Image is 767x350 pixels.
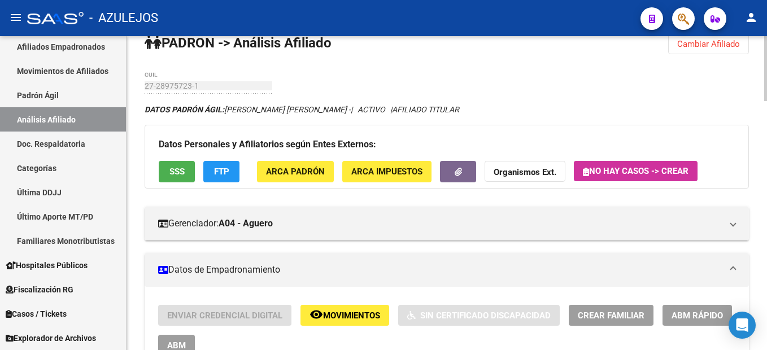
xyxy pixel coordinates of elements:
span: Hospitales Públicos [6,259,88,272]
mat-expansion-panel-header: Datos de Empadronamiento [145,253,749,287]
button: ARCA Impuestos [342,161,432,182]
span: No hay casos -> Crear [583,166,688,176]
button: No hay casos -> Crear [574,161,698,181]
span: Sin Certificado Discapacidad [420,310,551,321]
button: Enviar Credencial Digital [158,305,291,326]
button: FTP [203,161,239,182]
button: Crear Familiar [569,305,653,326]
h3: Datos Personales y Afiliatorios según Entes Externos: [159,137,735,152]
button: Sin Certificado Discapacidad [398,305,560,326]
mat-icon: menu [9,11,23,24]
mat-panel-title: Datos de Empadronamiento [158,264,722,276]
span: AFILIADO TITULAR [392,105,459,114]
span: ABM Rápido [672,310,723,321]
button: ARCA Padrón [257,161,334,182]
span: Enviar Credencial Digital [167,310,282,321]
mat-panel-title: Gerenciador: [158,217,722,230]
button: ABM Rápido [663,305,732,326]
strong: DATOS PADRÓN ÁGIL: [145,105,224,114]
span: [PERSON_NAME] [PERSON_NAME] - [145,105,351,114]
span: - AZULEJOS [89,6,158,30]
mat-icon: remove_red_eye [310,308,323,321]
strong: Organismos Ext. [494,168,556,178]
button: Organismos Ext. [485,161,565,182]
span: FTP [214,167,229,177]
strong: A04 - Aguero [219,217,273,230]
span: ARCA Impuestos [351,167,422,177]
button: Movimientos [300,305,389,326]
span: Explorador de Archivos [6,332,96,344]
mat-icon: person [744,11,758,24]
span: SSS [169,167,185,177]
span: Crear Familiar [578,310,644,321]
span: Cambiar Afiliado [677,39,740,49]
span: Fiscalización RG [6,283,73,296]
span: Casos / Tickets [6,308,67,320]
div: Open Intercom Messenger [729,312,756,339]
button: SSS [159,161,195,182]
button: Cambiar Afiliado [668,34,749,54]
span: ARCA Padrón [266,167,325,177]
strong: PADRON -> Análisis Afiliado [145,35,332,51]
span: Movimientos [323,310,380,321]
mat-expansion-panel-header: Gerenciador:A04 - Aguero [145,207,749,240]
i: | ACTIVO | [145,105,459,114]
